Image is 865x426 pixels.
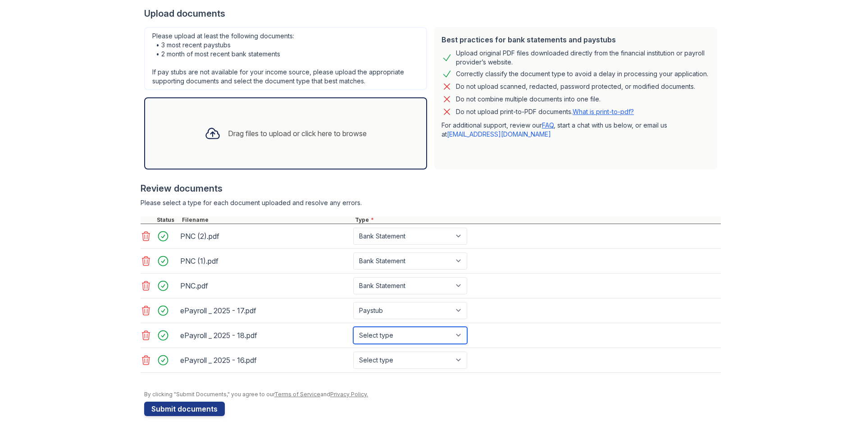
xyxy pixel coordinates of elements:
div: Review documents [141,182,721,195]
div: Upload original PDF files downloaded directly from the financial institution or payroll provider’... [456,49,710,67]
p: For additional support, review our , start a chat with us below, or email us at [442,121,710,139]
div: Please select a type for each document uploaded and resolve any errors. [141,198,721,207]
p: Do not upload print-to-PDF documents. [456,107,634,116]
a: What is print-to-pdf? [573,108,634,115]
div: Type [353,216,721,224]
div: Please upload at least the following documents: • 3 most recent paystubs • 2 month of most recent... [144,27,427,90]
a: [EMAIL_ADDRESS][DOMAIN_NAME] [447,130,551,138]
div: Do not combine multiple documents into one file. [456,94,601,105]
div: Status [155,216,180,224]
a: Privacy Policy. [330,391,368,398]
div: PNC.pdf [180,279,350,293]
div: Do not upload scanned, redacted, password protected, or modified documents. [456,81,695,92]
div: Filename [180,216,353,224]
button: Submit documents [144,402,225,416]
a: Terms of Service [274,391,320,398]
div: PNC (1).pdf [180,254,350,268]
div: Upload documents [144,7,721,20]
div: By clicking "Submit Documents," you agree to our and [144,391,721,398]
div: Correctly classify the document type to avoid a delay in processing your application. [456,69,708,79]
div: PNC (2).pdf [180,229,350,243]
div: ePayroll _ 2025 - 17.pdf [180,303,350,318]
div: Best practices for bank statements and paystubs [442,34,710,45]
div: Drag files to upload or click here to browse [228,128,367,139]
div: ePayroll _ 2025 - 18.pdf [180,328,350,343]
div: ePayroll _ 2025 - 16.pdf [180,353,350,367]
a: FAQ [542,121,554,129]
